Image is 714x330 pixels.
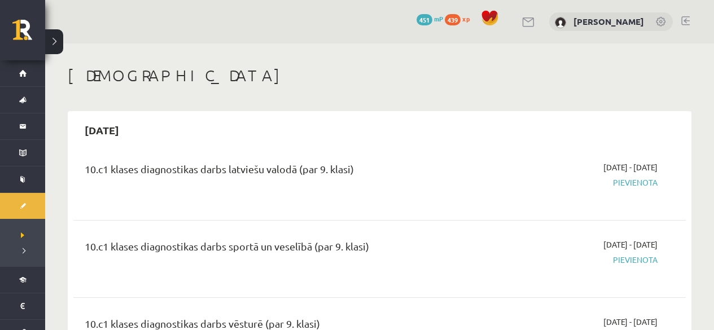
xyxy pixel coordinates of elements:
[85,161,461,182] div: 10.c1 klases diagnostikas darbs latviešu valodā (par 9. klasi)
[417,14,443,23] a: 451 mP
[478,254,658,266] span: Pievienota
[555,17,566,28] img: Marta Kuzņecova
[573,16,644,27] a: [PERSON_NAME]
[462,14,470,23] span: xp
[73,117,130,143] h2: [DATE]
[603,161,658,173] span: [DATE] - [DATE]
[603,316,658,328] span: [DATE] - [DATE]
[445,14,475,23] a: 439 xp
[445,14,461,25] span: 439
[68,66,691,85] h1: [DEMOGRAPHIC_DATA]
[85,239,461,259] div: 10.c1 klases diagnostikas darbs sportā un veselībā (par 9. klasi)
[12,20,45,48] a: Rīgas 1. Tālmācības vidusskola
[478,177,658,188] span: Pievienota
[434,14,443,23] span: mP
[417,14,432,25] span: 451
[603,239,658,250] span: [DATE] - [DATE]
